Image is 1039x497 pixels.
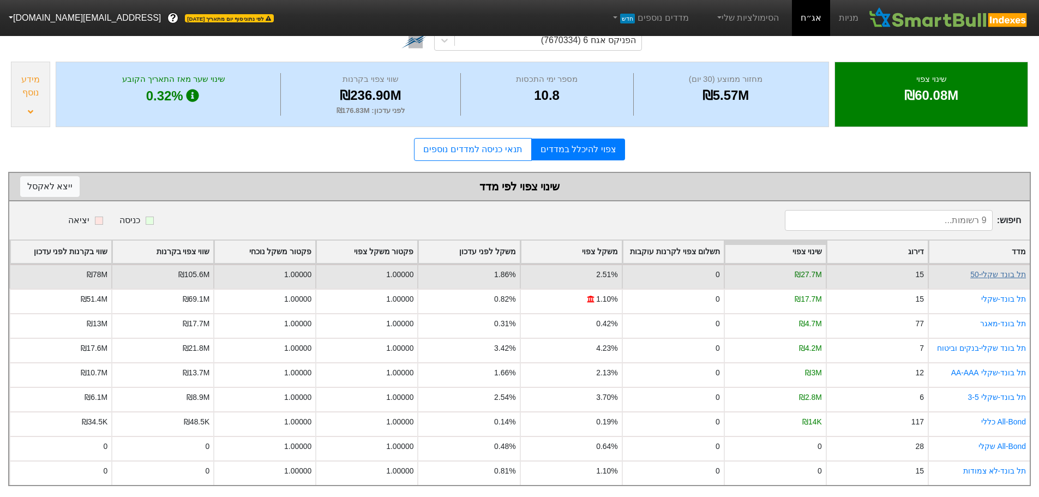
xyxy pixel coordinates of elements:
[541,34,636,47] div: הפניקס אגח 6 (7670334)
[915,318,923,330] div: 77
[494,465,515,477] div: 0.81%
[284,416,311,428] div: 1.00000
[915,465,923,477] div: 15
[596,416,617,428] div: 0.19%
[716,441,720,452] div: 0
[970,270,1026,279] a: תל בונד שקלי-50
[183,343,210,354] div: ₪21.8M
[636,86,815,105] div: ₪5.57M
[911,416,924,428] div: 117
[81,294,108,305] div: ₪51.4M
[82,416,107,428] div: ₪34.5K
[849,73,1014,86] div: שינוי צפוי
[183,318,210,330] div: ₪17.7M
[785,210,1021,231] span: חיפוש :
[716,269,720,280] div: 0
[20,178,1019,195] div: שינוי צפוי לפי מדד
[596,269,617,280] div: 2.51%
[284,367,311,379] div: 1.00000
[494,318,515,330] div: 0.31%
[915,367,923,379] div: 12
[716,367,720,379] div: 0
[284,105,457,116] div: לפני עדכון : ₪176.83M
[711,7,784,29] a: הסימולציות שלי
[716,343,720,354] div: 0
[596,367,617,379] div: 2.13%
[184,416,209,428] div: ₪48.5K
[818,465,822,477] div: 0
[716,465,720,477] div: 0
[596,343,617,354] div: 4.23%
[920,343,924,354] div: 7
[464,86,630,105] div: 10.8
[87,318,107,330] div: ₪13M
[915,441,923,452] div: 28
[185,14,273,22] span: לפי נתוני סוף יום מתאריך [DATE]
[494,269,515,280] div: 1.86%
[596,441,617,452] div: 0.64%
[596,318,617,330] div: 0.42%
[418,241,519,263] div: Toggle SortBy
[316,241,417,263] div: Toggle SortBy
[386,416,413,428] div: 1.00000
[596,294,617,305] div: 1.10%
[70,73,278,86] div: שינוי שער מאז התאריך הקובע
[725,241,826,263] div: Toggle SortBy
[183,367,210,379] div: ₪13.7M
[963,466,1026,475] a: תל בונד-לא צמודות
[119,214,140,227] div: כניסה
[818,441,822,452] div: 0
[521,241,622,263] div: Toggle SortBy
[386,294,413,305] div: 1.00000
[14,73,47,99] div: מידע נוסף
[386,465,413,477] div: 1.00000
[414,138,531,161] a: תנאי כניסה למדדים נוספים
[494,294,515,305] div: 0.82%
[494,441,515,452] div: 0.48%
[620,14,635,23] span: חדש
[284,465,311,477] div: 1.00000
[386,318,413,330] div: 1.00000
[386,269,413,280] div: 1.00000
[920,392,924,403] div: 6
[386,343,413,354] div: 1.00000
[70,86,278,106] div: 0.32%
[799,318,822,330] div: ₪4.7M
[284,392,311,403] div: 1.00000
[170,11,176,26] span: ?
[284,86,457,105] div: ₪236.90M
[716,416,720,428] div: 0
[494,416,515,428] div: 0.14%
[636,73,815,86] div: מחזור ממוצע (30 יום)
[112,241,213,263] div: Toggle SortBy
[929,241,1030,263] div: Toggle SortBy
[951,368,1026,377] a: תל בונד-שקלי AA-AAA
[386,441,413,452] div: 1.00000
[981,417,1026,426] a: All-Bond כללי
[623,241,724,263] div: Toggle SortBy
[401,26,430,55] img: tase link
[532,139,625,160] a: צפוי להיכלל במדדים
[206,465,210,477] div: 0
[85,392,107,403] div: ₪6.1M
[716,294,720,305] div: 0
[785,210,993,231] input: 9 רשומות...
[81,367,108,379] div: ₪10.7M
[81,343,108,354] div: ₪17.6M
[980,319,1026,328] a: תל בונד-מאגר
[915,294,923,305] div: 15
[284,269,311,280] div: 1.00000
[596,465,617,477] div: 1.10%
[805,367,821,379] div: ₪3M
[103,465,107,477] div: 0
[214,241,315,263] div: Toggle SortBy
[799,392,822,403] div: ₪2.8M
[386,367,413,379] div: 1.00000
[178,269,209,280] div: ₪105.6M
[867,7,1030,29] img: SmartBull
[206,441,210,452] div: 0
[284,73,457,86] div: שווי צפוי בקרנות
[464,73,630,86] div: מספר ימי התכסות
[716,318,720,330] div: 0
[716,392,720,403] div: 0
